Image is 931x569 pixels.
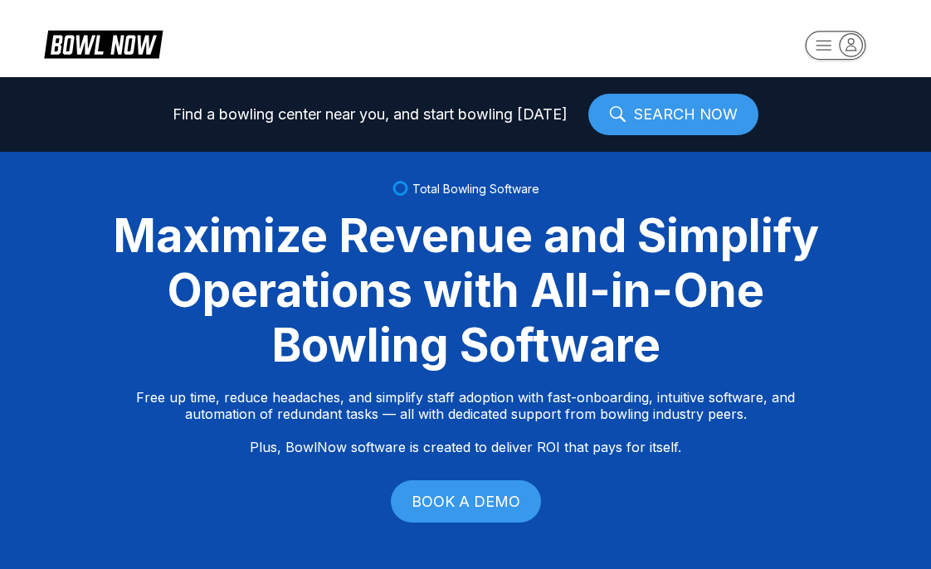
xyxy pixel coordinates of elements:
[136,389,795,455] p: Free up time, reduce headaches, and simplify staff adoption with fast-onboarding, intuitive softw...
[588,94,758,135] a: SEARCH NOW
[391,480,541,523] a: BOOK A DEMO
[92,208,839,372] div: Maximize Revenue and Simplify Operations with All-in-One Bowling Software
[173,106,568,123] span: Find a bowling center near you, and start bowling [DATE]
[412,182,539,196] span: Total Bowling Software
